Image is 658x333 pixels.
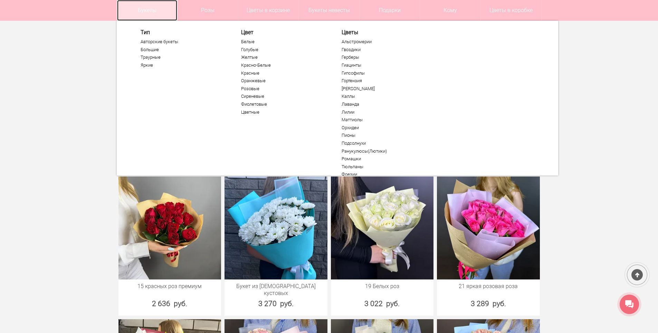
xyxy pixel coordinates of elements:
a: Маттиолы [342,117,427,123]
img: 15 красных роз премиум [118,177,221,279]
div: 3 289 руб. [437,298,540,309]
a: Красно-Белые [241,63,326,68]
a: Гиацинты [342,63,427,68]
a: Сиреневые [241,94,326,99]
a: Цветные [241,110,326,115]
a: 19 Белых роз [334,283,430,290]
a: 15 красных роз премиум [122,283,218,290]
a: Траурные [141,55,226,60]
a: Фрезии [342,172,427,177]
a: Ранукулюсы(Лютики) [342,149,427,154]
a: Голубые [241,47,326,53]
div: 2 636 руб. [118,298,221,309]
a: Лаванда [342,102,427,107]
a: Гипсофилы [342,70,427,76]
a: Тюльпаны [342,164,427,170]
a: Белые [241,39,326,45]
a: Каллы [342,94,427,99]
div: 3 270 руб. [225,298,327,309]
a: Орхидеи [342,125,427,131]
a: Фиолетовые [241,102,326,107]
img: 19 Белых роз [331,177,434,279]
a: Оранжевые [241,78,326,84]
span: Цвет [241,29,326,36]
img: 21 яркая розовая роза [437,177,540,279]
a: Лилии [342,110,427,115]
a: 21 яркая розовая роза [440,283,536,290]
a: Яркие [141,63,226,68]
a: Альстромерии [342,39,427,45]
a: Пионы [342,133,427,138]
a: Розовые [241,86,326,92]
a: Гвоздики [342,47,427,53]
a: Большие [141,47,226,53]
a: Цветы [342,29,427,36]
a: Подсолнухи [342,141,427,146]
a: Герберы [342,55,427,60]
a: Авторские букеты [141,39,226,45]
img: Букет из хризантем кустовых [225,177,327,279]
a: Красные [241,70,326,76]
a: Ромашки [342,156,427,162]
a: Гортензия [342,78,427,84]
a: Букет из [DEMOGRAPHIC_DATA] кустовых [228,283,324,297]
div: 3 022 руб. [331,298,434,309]
a: Желтые [241,55,326,60]
a: [PERSON_NAME] [342,86,427,92]
span: Тип [141,29,226,36]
